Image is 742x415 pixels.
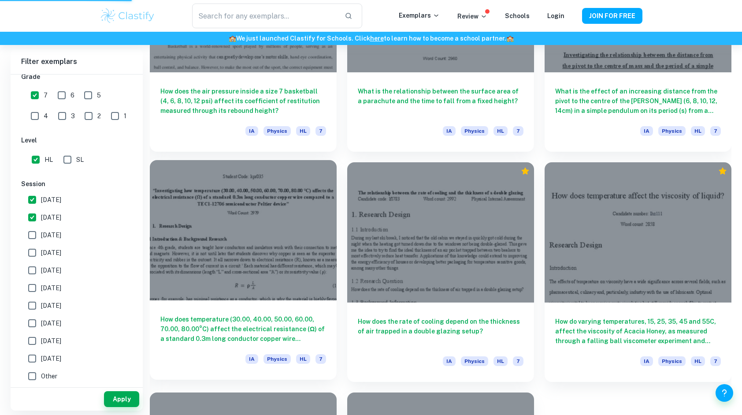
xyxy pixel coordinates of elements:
[358,86,523,116] h6: What is the relationship between the surface area of a parachute and the time to fall from a fixe...
[315,126,326,136] span: 7
[443,356,456,366] span: IA
[124,111,126,121] span: 1
[229,35,236,42] span: 🏫
[505,12,530,19] a: Schools
[521,167,530,176] div: Premium
[150,162,337,382] a: How does temperature (30.00, 40.00, 50.00, 60.00, 70.00, 80.00°C) affect the electrical resistanc...
[718,167,727,176] div: Premium
[263,354,291,364] span: Physics
[160,314,326,344] h6: How does temperature (30.00, 40.00, 50.00, 60.00, 70.00, 80.00°C) affect the electrical resistanc...
[710,356,721,366] span: 7
[21,72,132,82] h6: Grade
[640,356,653,366] span: IA
[41,265,61,275] span: [DATE]
[716,384,733,402] button: Help and Feedback
[315,354,326,364] span: 7
[245,354,258,364] span: IA
[461,126,488,136] span: Physics
[41,283,61,293] span: [DATE]
[44,111,48,121] span: 4
[399,11,440,20] p: Exemplars
[457,11,487,21] p: Review
[41,301,61,310] span: [DATE]
[41,213,61,222] span: [DATE]
[443,126,456,136] span: IA
[506,35,514,42] span: 🏫
[160,86,326,116] h6: How does the air pressure inside a size 7 basketball (4, 6, 8, 10, 12 psi) affect its coefficient...
[21,135,132,145] h6: Level
[710,126,721,136] span: 7
[358,317,523,346] h6: How does the rate of cooling depend on the thickness of air trapped in a double glazing setup?
[71,111,75,121] span: 3
[555,86,721,116] h6: What is the effect of an increasing distance from the pivot to the centre of the [PERSON_NAME] (6...
[461,356,488,366] span: Physics
[41,195,61,205] span: [DATE]
[691,126,705,136] span: HL
[493,126,508,136] span: HL
[493,356,508,366] span: HL
[263,126,291,136] span: Physics
[97,90,101,100] span: 5
[41,336,61,346] span: [DATE]
[658,356,686,366] span: Physics
[70,90,74,100] span: 6
[547,12,564,19] a: Login
[41,230,61,240] span: [DATE]
[11,49,143,74] h6: Filter exemplars
[513,356,523,366] span: 7
[296,354,310,364] span: HL
[41,318,61,328] span: [DATE]
[245,126,258,136] span: IA
[76,155,84,165] span: SL
[104,391,139,407] button: Apply
[370,35,384,42] a: here
[192,4,338,28] input: Search for any exemplars...
[21,179,132,189] h6: Session
[41,354,61,363] span: [DATE]
[513,126,523,136] span: 7
[555,317,721,346] h6: How do varying temperatures, 15, 25, 35, 45 and 55C, affect the viscosity of Acacia Honey, as mea...
[45,155,53,165] span: HL
[2,34,740,43] h6: We just launched Clastify for Schools. Click to learn how to become a school partner.
[347,162,534,382] a: How does the rate of cooling depend on the thickness of air trapped in a double glazing setup?IAP...
[691,356,705,366] span: HL
[100,7,156,25] img: Clastify logo
[658,126,686,136] span: Physics
[640,126,653,136] span: IA
[44,90,48,100] span: 7
[41,371,57,381] span: Other
[41,248,61,258] span: [DATE]
[545,162,731,382] a: How do varying temperatures, 15, 25, 35, 45 and 55C, affect the viscosity of Acacia Honey, as mea...
[296,126,310,136] span: HL
[97,111,101,121] span: 2
[582,8,642,24] button: JOIN FOR FREE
